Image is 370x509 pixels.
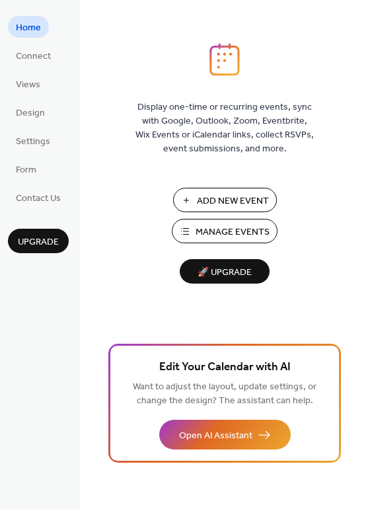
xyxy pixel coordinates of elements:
[172,219,277,243] button: Manage Events
[179,429,252,443] span: Open AI Assistant
[173,188,277,212] button: Add New Event
[16,163,36,177] span: Form
[159,358,291,377] span: Edit Your Calendar with AI
[196,225,270,239] span: Manage Events
[18,235,59,249] span: Upgrade
[16,21,41,35] span: Home
[159,420,291,450] button: Open AI Assistant
[16,50,51,63] span: Connect
[16,106,45,120] span: Design
[8,73,48,95] a: Views
[8,16,49,38] a: Home
[16,135,50,149] span: Settings
[133,378,316,410] span: Want to adjust the layout, update settings, or change the design? The assistant can help.
[188,264,262,282] span: 🚀 Upgrade
[197,194,269,208] span: Add New Event
[16,78,40,92] span: Views
[8,229,69,253] button: Upgrade
[8,130,58,151] a: Settings
[180,259,270,284] button: 🚀 Upgrade
[8,101,53,123] a: Design
[209,43,240,76] img: logo_icon.svg
[16,192,61,206] span: Contact Us
[8,44,59,66] a: Connect
[8,158,44,180] a: Form
[135,100,314,156] span: Display one-time or recurring events, sync with Google, Outlook, Zoom, Eventbrite, Wix Events or ...
[8,186,69,208] a: Contact Us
